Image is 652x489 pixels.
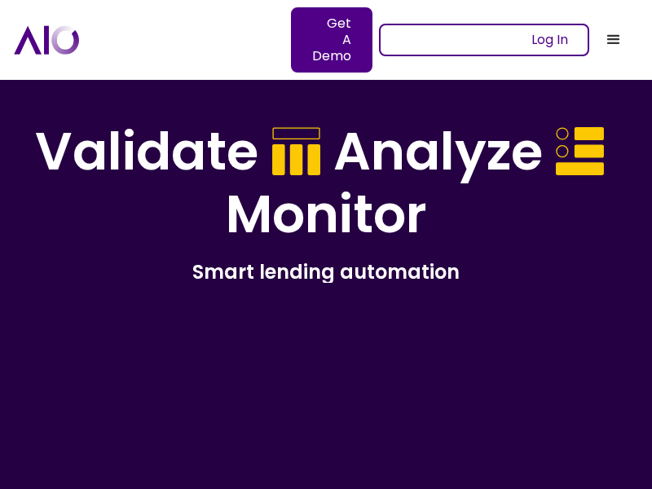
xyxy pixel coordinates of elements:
a: home [14,25,379,54]
h2: Smart lending automation [26,259,626,284]
h1: Validate [35,121,258,183]
h1: Analyze [333,121,543,183]
a: Get A Demo [291,7,372,73]
h1: Monitor [226,183,427,246]
a: Log In [379,24,589,56]
div: menu [589,15,638,64]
